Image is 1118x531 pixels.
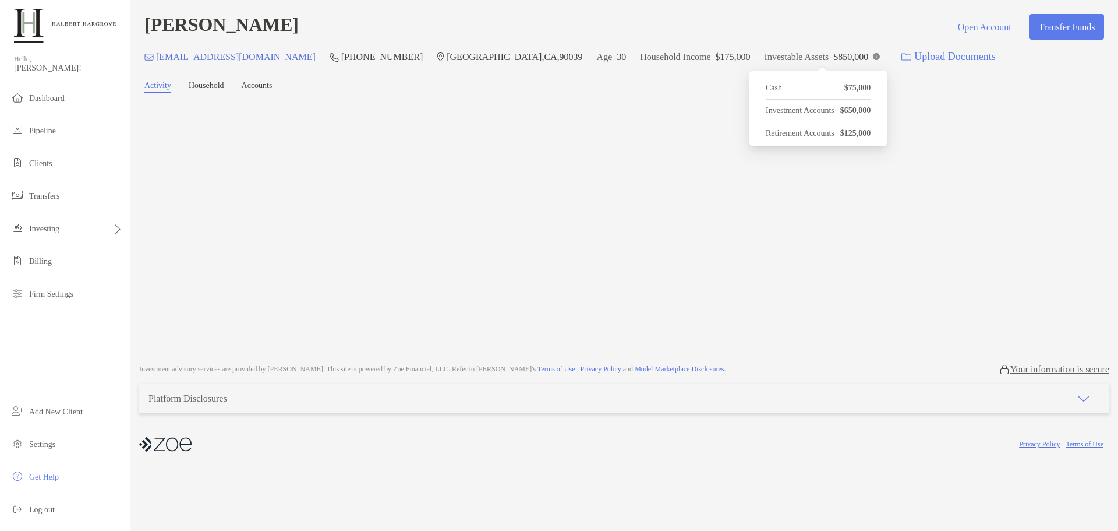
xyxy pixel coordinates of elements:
h4: [PERSON_NAME] [144,14,299,40]
img: Location Icon [437,52,444,62]
span: Log out [29,505,55,514]
span: Retirement Accounts [766,127,834,140]
a: Privacy Policy [580,365,621,373]
img: Email Icon [144,54,154,61]
a: Terms of Use [537,365,575,373]
img: dashboard icon [10,90,24,104]
img: settings icon [10,437,24,451]
img: logout icon [10,502,24,516]
img: investing icon [10,221,24,235]
strong: $650,000 [840,104,871,117]
img: get-help icon [10,469,24,483]
a: Upload Documents [894,44,1003,69]
span: Pipeline [29,126,56,135]
img: Phone Icon [330,52,339,62]
a: Household [189,81,224,93]
span: Investing [29,224,59,233]
img: add_new_client icon [10,404,24,418]
img: Zoe Logo [14,5,116,47]
span: Get Help [29,473,59,481]
span: [PERSON_NAME]! [14,64,123,73]
div: Platform Disclosures [148,393,227,404]
span: Settings [29,440,55,449]
p: Investable Assets [765,50,829,64]
p: $175,000 [716,50,751,64]
a: Activity [144,81,171,93]
a: Terms of Use [1066,440,1103,448]
span: Investment Accounts [766,104,834,117]
span: Billing [29,257,52,266]
button: Open Account [949,14,1020,40]
span: Cash [766,82,782,94]
span: Dashboard [29,94,65,103]
img: Info Icon [873,53,880,60]
span: Firm Settings [29,290,73,298]
p: [PHONE_NUMBER] [341,50,423,64]
img: pipeline icon [10,123,24,137]
p: $850,000 [833,50,868,64]
p: Your information is secure [1010,364,1109,375]
span: Add New Client [29,407,83,416]
img: company logo [139,431,192,458]
strong: $125,000 [840,127,871,140]
a: Accounts [242,81,273,93]
p: Investment advisory services are provided by [PERSON_NAME] . This site is powered by Zoe Financia... [139,365,726,374]
p: Household Income [640,50,710,64]
p: Age [597,50,613,64]
img: billing icon [10,254,24,268]
a: Model Marketplace Disclosures [635,365,724,373]
span: Transfers [29,192,59,201]
span: Clients [29,159,52,168]
img: transfers icon [10,188,24,202]
img: clients icon [10,156,24,170]
img: button icon [901,53,911,61]
p: [EMAIL_ADDRESS][DOMAIN_NAME] [156,50,316,64]
strong: $75,000 [844,82,871,94]
a: Privacy Policy [1019,440,1060,448]
button: Transfer Funds [1029,14,1104,40]
img: icon arrow [1077,392,1091,406]
p: [GEOGRAPHIC_DATA] , CA , 90039 [447,50,582,64]
img: firm-settings icon [10,286,24,300]
p: 30 [617,50,626,64]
